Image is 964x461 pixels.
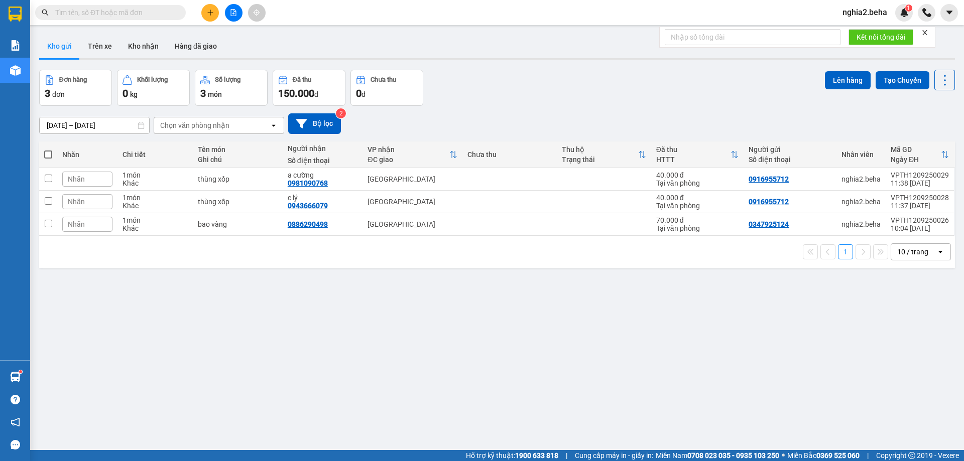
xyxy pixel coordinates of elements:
div: Trạng thái [562,156,638,164]
button: Trên xe [80,34,120,58]
sup: 1 [905,5,912,12]
div: 1 món [123,194,188,202]
div: Tên món [198,145,277,153]
button: Kho gửi [39,34,80,58]
span: đ [314,90,318,98]
button: Lên hàng [825,71,871,89]
span: Miền Nam [656,450,779,461]
img: warehouse-icon [10,372,21,382]
th: Toggle SortBy [363,141,462,168]
img: icon-new-feature [900,8,909,17]
div: Tại văn phòng [656,224,739,232]
span: | [867,450,869,461]
div: Khác [123,179,188,187]
button: Số lượng3món [195,70,268,106]
div: Mã GD [891,145,941,153]
div: Chưa thu [371,76,396,83]
button: Chưa thu0đ [350,70,423,106]
div: c lý [288,194,358,202]
img: phone-icon [922,8,931,17]
button: plus [201,4,219,22]
div: Đã thu [656,145,731,153]
span: Nhãn [68,220,85,228]
span: | [566,450,567,461]
span: 150.000 [278,87,314,99]
span: 0 [356,87,361,99]
div: Người gửi [749,145,831,153]
button: 1 [838,244,853,259]
span: notification [11,417,20,427]
span: 0 [123,87,128,99]
th: Toggle SortBy [886,141,954,168]
div: [GEOGRAPHIC_DATA] [368,220,457,228]
span: question-circle [11,395,20,404]
button: Tạo Chuyến [876,71,929,89]
div: Người nhận [288,144,358,152]
div: Ngày ĐH [891,156,941,164]
div: Chưa thu [467,150,552,159]
div: nghia2.beha [841,175,881,183]
div: a cường [288,171,358,179]
div: Nhãn [62,150,112,159]
img: logo-vxr [9,7,22,22]
div: Nhân viên [841,150,881,159]
svg: open [936,248,944,256]
span: 3 [45,87,50,99]
div: 0943666079 [288,202,328,210]
div: 70.000 đ [656,216,739,224]
button: Khối lượng0kg [117,70,190,106]
div: Chi tiết [123,150,188,159]
button: Kho nhận [120,34,167,58]
div: VPTH1209250026 [891,216,949,224]
div: Chọn văn phòng nhận [160,120,229,130]
div: 0916955712 [749,198,789,206]
div: HTTT [656,156,731,164]
span: copyright [908,452,915,459]
svg: open [270,121,278,129]
div: 11:38 [DATE] [891,179,949,187]
div: 0886290498 [288,220,328,228]
div: Tại văn phòng [656,179,739,187]
div: 10:04 [DATE] [891,224,949,232]
span: ⚪️ [782,453,785,457]
span: 3 [200,87,206,99]
div: Số điện thoại [288,157,358,165]
th: Toggle SortBy [557,141,651,168]
div: VPTH1209250029 [891,171,949,179]
div: thùng xốp [198,198,277,206]
span: nghia2.beha [834,6,895,19]
span: Nhãn [68,175,85,183]
span: file-add [230,9,237,16]
div: 10 / trang [897,247,928,257]
button: caret-down [940,4,958,22]
input: Select a date range. [40,117,149,133]
div: 0916955712 [749,175,789,183]
div: 1 món [123,171,188,179]
span: đ [361,90,366,98]
div: 11:37 [DATE] [891,202,949,210]
div: Khác [123,202,188,210]
div: ĐC giao [368,156,449,164]
div: 0981090768 [288,179,328,187]
div: [GEOGRAPHIC_DATA] [368,175,457,183]
button: Bộ lọc [288,113,341,134]
span: món [208,90,222,98]
div: 40.000 đ [656,171,739,179]
div: Ghi chú [198,156,277,164]
div: 1 món [123,216,188,224]
div: bao vàng [198,220,277,228]
div: nghia2.beha [841,198,881,206]
div: [GEOGRAPHIC_DATA] [368,198,457,206]
button: Đã thu150.000đ [273,70,345,106]
span: Hỗ trợ kỹ thuật: [466,450,558,461]
div: Đơn hàng [59,76,87,83]
sup: 1 [19,370,22,373]
div: 0347925124 [749,220,789,228]
img: warehouse-icon [10,65,21,76]
span: kg [130,90,138,98]
strong: 0369 525 060 [816,451,860,459]
div: Số lượng [215,76,240,83]
div: nghia2.beha [841,220,881,228]
div: Khối lượng [137,76,168,83]
span: search [42,9,49,16]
